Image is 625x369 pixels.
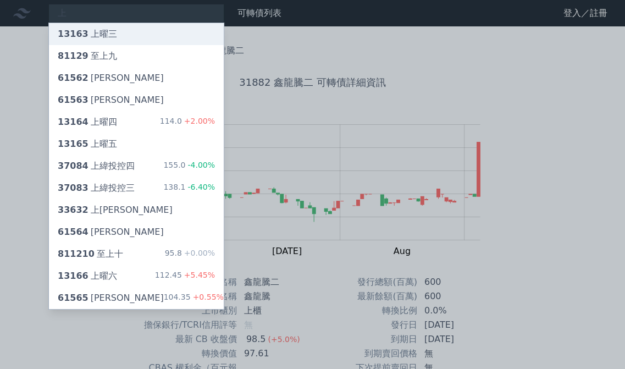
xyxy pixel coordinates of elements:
[160,115,215,129] div: 114.0
[58,117,89,127] span: 13164
[58,271,89,281] span: 13166
[49,155,224,177] a: 37084上緯投控四 155.0-4.00%
[165,247,215,261] div: 95.8
[49,177,224,199] a: 37083上緯投控三 138.1-6.40%
[58,181,135,195] div: 上緯投控三
[182,117,215,125] span: +2.00%
[58,161,89,171] span: 37084
[185,183,215,191] span: -6.40%
[49,23,224,45] a: 13163上曜三
[58,269,117,283] div: 上曜六
[191,293,224,301] span: +0.55%
[58,95,89,105] span: 61563
[58,205,89,215] span: 33632
[49,243,224,265] a: 811210至上十 95.8+0.00%
[58,247,123,261] div: 至上十
[58,71,164,85] div: [PERSON_NAME]
[58,93,164,107] div: [PERSON_NAME]
[58,159,135,173] div: 上緯投控四
[58,203,173,217] div: 上[PERSON_NAME]
[49,111,224,133] a: 13164上曜四 114.0+2.00%
[182,249,215,257] span: +0.00%
[58,137,117,151] div: 上曜五
[49,265,224,287] a: 13166上曜六 112.45+5.45%
[58,29,89,39] span: 13163
[163,181,215,195] div: 138.1
[58,115,117,129] div: 上曜四
[58,227,89,237] span: 61564
[58,183,89,193] span: 37083
[58,51,89,61] span: 81129
[185,161,215,169] span: -4.00%
[49,221,224,243] a: 61564[PERSON_NAME]
[58,225,164,239] div: [PERSON_NAME]
[49,45,224,67] a: 81129至上九
[182,271,215,279] span: +5.45%
[58,49,117,63] div: 至上九
[49,67,224,89] a: 61562[PERSON_NAME]
[58,293,89,303] span: 61565
[49,287,224,309] a: 61565[PERSON_NAME] 104.35+0.55%
[163,159,215,173] div: 155.0
[58,27,117,41] div: 上曜三
[58,139,89,149] span: 13165
[58,249,95,259] span: 811210
[49,89,224,111] a: 61563[PERSON_NAME]
[49,133,224,155] a: 13165上曜五
[58,291,164,305] div: [PERSON_NAME]
[155,269,215,283] div: 112.45
[49,199,224,221] a: 33632上[PERSON_NAME]
[58,73,89,83] span: 61562
[164,291,224,305] div: 104.35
